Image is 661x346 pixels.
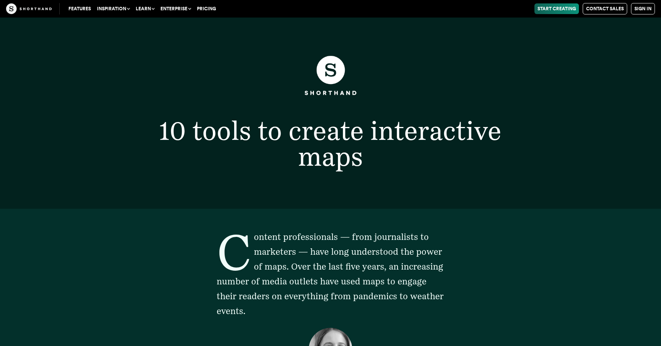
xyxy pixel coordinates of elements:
button: Learn [133,3,157,14]
a: Contact Sales [583,3,627,14]
a: Sign in [631,3,655,14]
a: Features [65,3,94,14]
span: Content professionals — from journalists to marketers — have long understood the power of maps. O... [217,232,444,316]
button: Inspiration [94,3,133,14]
button: Enterprise [157,3,194,14]
img: The Craft [6,3,52,14]
h1: 10 tools to create interactive maps [115,117,546,170]
a: Pricing [194,3,219,14]
a: Start Creating [534,3,579,14]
